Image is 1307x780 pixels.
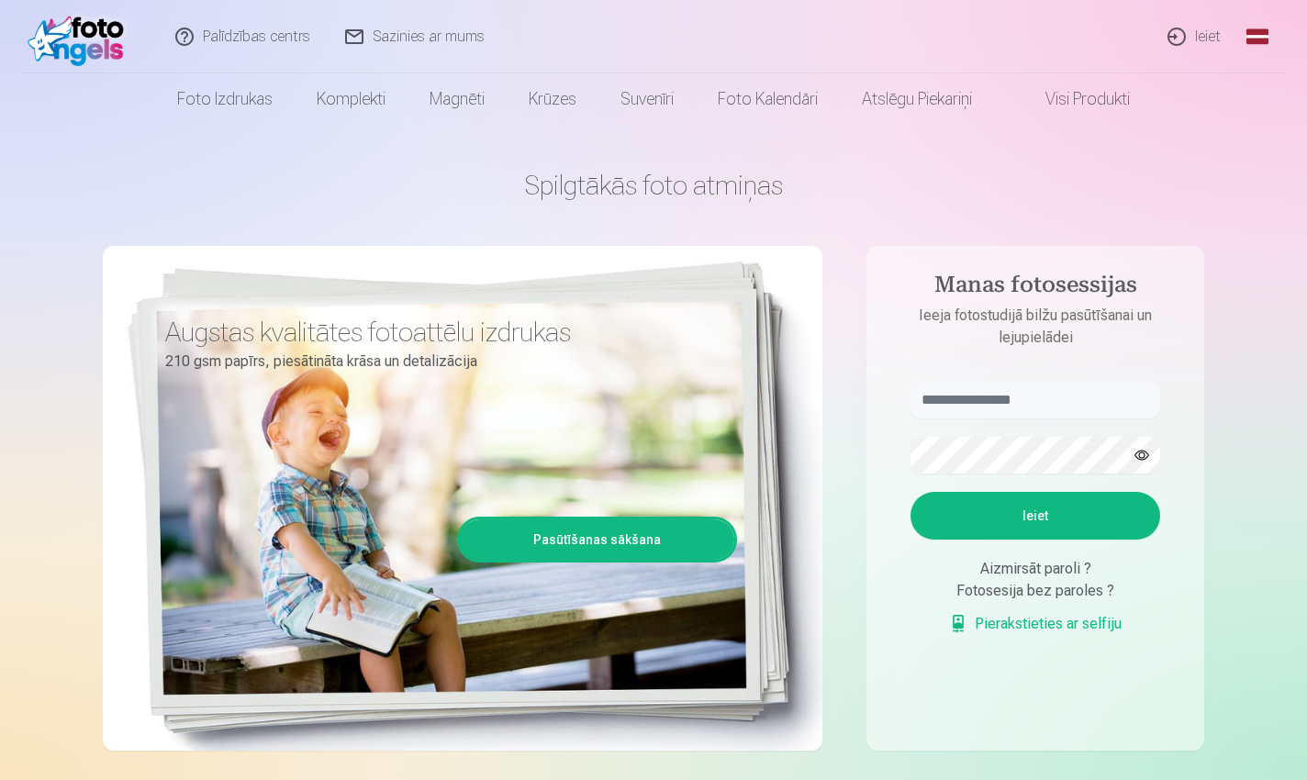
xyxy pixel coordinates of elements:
h4: Manas fotosessijas [892,272,1179,305]
a: Komplekti [295,73,408,125]
a: Pierakstieties ar selfiju [949,613,1122,635]
a: Magnēti [408,73,507,125]
button: Ieiet [910,492,1160,540]
h1: Spilgtākās foto atmiņas [103,169,1204,202]
h3: Augstas kvalitātes fotoattēlu izdrukas [165,316,723,349]
div: Fotosesija bez paroles ? [910,580,1160,602]
div: Aizmirsāt paroli ? [910,558,1160,580]
a: Krūzes [507,73,598,125]
p: Ieeja fotostudijā bilžu pasūtīšanai un lejupielādei [892,305,1179,349]
a: Atslēgu piekariņi [840,73,994,125]
a: Pasūtīšanas sākšana [460,519,734,560]
a: Foto izdrukas [155,73,295,125]
img: /fa1 [28,7,133,66]
a: Foto kalendāri [696,73,840,125]
p: 210 gsm papīrs, piesātināta krāsa un detalizācija [165,349,723,374]
a: Suvenīri [598,73,696,125]
a: Visi produkti [994,73,1152,125]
